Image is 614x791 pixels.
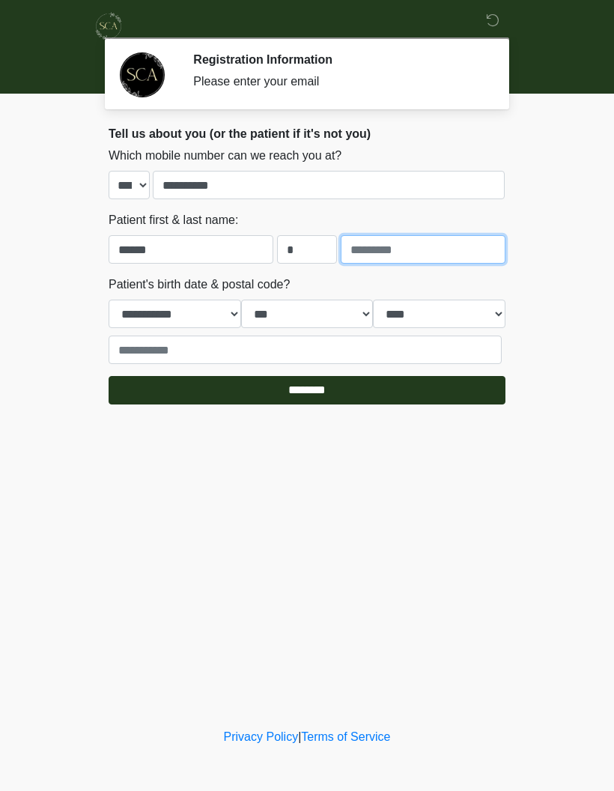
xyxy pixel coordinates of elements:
a: Terms of Service [301,730,390,743]
h2: Tell us about you (or the patient if it's not you) [109,127,505,141]
label: Which mobile number can we reach you at? [109,147,341,165]
h2: Registration Information [193,52,483,67]
label: Patient first & last name: [109,211,238,229]
div: Please enter your email [193,73,483,91]
label: Patient's birth date & postal code? [109,276,290,294]
a: Privacy Policy [224,730,299,743]
img: Agent Avatar [120,52,165,97]
img: Skinchic Dallas Logo [94,11,124,41]
a: | [298,730,301,743]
